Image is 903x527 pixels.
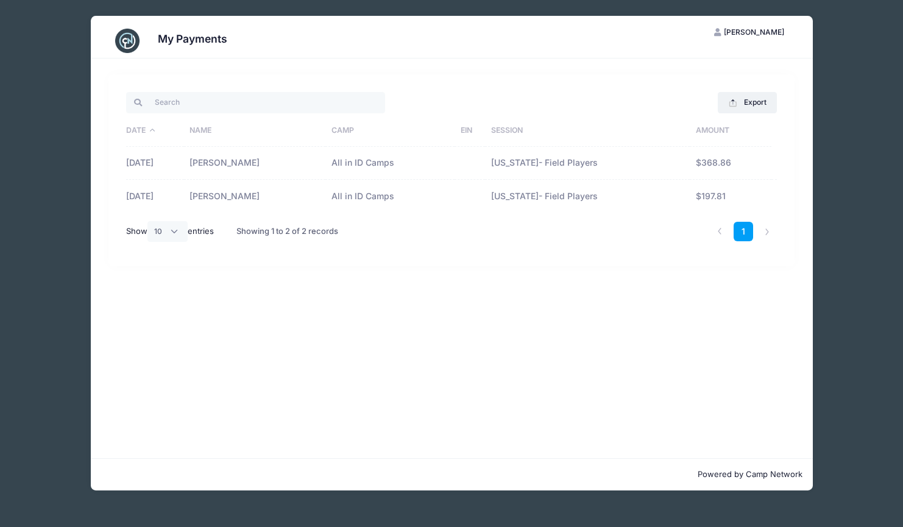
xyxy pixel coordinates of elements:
[325,180,455,212] td: All in ID Camps
[126,221,214,242] label: Show entries
[455,115,485,147] th: EIN: activate to sort column ascending
[485,180,690,212] td: [US_STATE]- Field Players
[734,222,754,242] a: 1
[690,115,771,147] th: Amount: activate to sort column ascending
[485,115,690,147] th: Session: activate to sort column ascending
[690,180,771,212] td: $197.81
[325,147,455,180] td: All in ID Camps
[126,92,385,113] input: Search
[126,180,184,212] td: [DATE]
[236,218,338,246] div: Showing 1 to 2 of 2 records
[325,115,455,147] th: Camp: activate to sort column ascending
[718,92,777,113] button: Export
[704,22,795,43] button: [PERSON_NAME]
[724,27,784,37] span: [PERSON_NAME]
[126,147,184,180] td: [DATE]
[126,115,184,147] th: Date: activate to sort column descending
[147,221,188,242] select: Showentries
[101,469,803,481] p: Powered by Camp Network
[184,147,326,180] td: [PERSON_NAME]
[184,115,326,147] th: Name: activate to sort column ascending
[115,29,140,53] img: CampNetwork
[485,147,690,180] td: [US_STATE]- Field Players
[184,180,326,212] td: [PERSON_NAME]
[690,147,771,180] td: $368.86
[158,32,227,45] h3: My Payments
